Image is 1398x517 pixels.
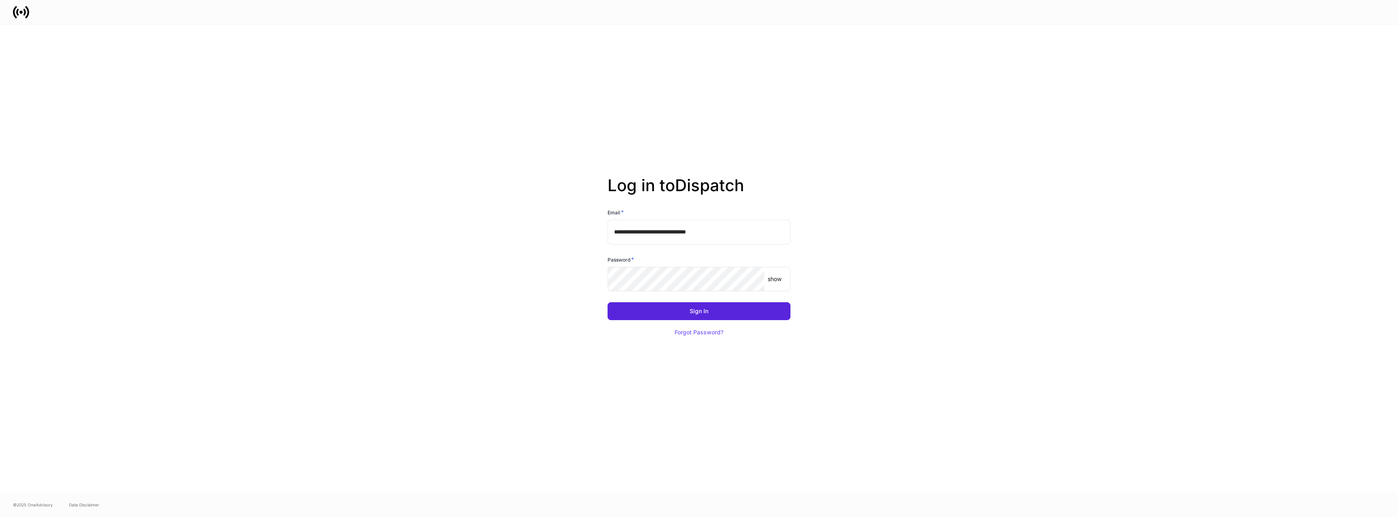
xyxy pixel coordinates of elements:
[69,502,99,508] a: Data Disclaimer
[13,502,53,508] span: © 2025 OneAdvisory
[664,323,734,341] button: Forgot Password?
[675,329,723,335] div: Forgot Password?
[608,255,634,264] h6: Password
[690,308,708,314] div: Sign In
[608,176,790,208] h2: Log in to Dispatch
[608,208,624,216] h6: Email
[768,275,781,283] p: show
[608,302,790,320] button: Sign In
